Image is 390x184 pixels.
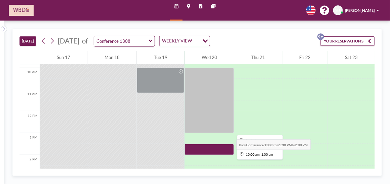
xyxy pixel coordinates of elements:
[295,143,308,147] b: 2:00 PM
[336,8,341,12] span: SH
[82,37,88,45] span: of
[87,51,136,65] div: Mon 18
[19,155,40,177] div: 2 PM
[94,36,149,46] input: Conference 1308
[19,111,40,133] div: 12 PM
[9,5,34,16] img: organization-logo
[19,89,40,111] div: 11 AM
[345,8,375,12] span: [PERSON_NAME]
[161,37,193,44] span: WEEKLY VIEW
[245,138,274,142] span: Regina's reservation
[261,152,262,156] span: -
[282,51,328,65] div: Fri 22
[317,33,324,40] p: 9+
[185,51,234,65] div: Wed 20
[236,139,311,150] span: Book from to
[246,143,273,147] b: Conference 1308
[320,36,375,46] button: YOUR RESERVATIONS9+
[279,143,292,147] b: 1:30 PM
[328,51,375,65] div: Sat 23
[262,152,273,156] span: 1:00 PM
[40,51,87,65] div: Sun 17
[19,67,40,89] div: 10 AM
[137,51,184,65] div: Tue 19
[194,37,199,44] input: Search for option
[234,51,282,65] div: Thu 21
[19,36,36,46] button: [DATE]
[58,37,79,45] span: [DATE]
[160,36,210,46] div: Search for option
[19,133,40,155] div: 1 PM
[246,152,260,156] span: 10:00 AM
